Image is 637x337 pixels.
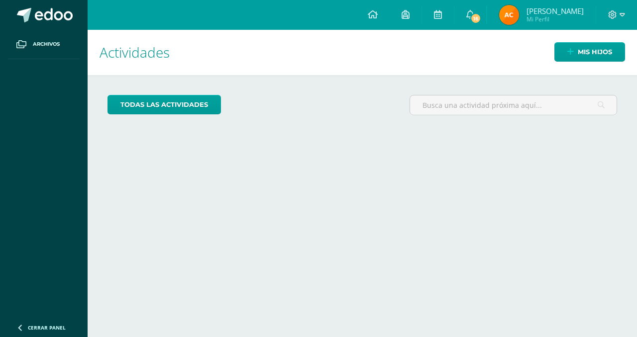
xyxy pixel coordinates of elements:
img: cf23f2559fb4d6a6ba4fac9e8b6311d9.png [499,5,519,25]
a: todas las Actividades [107,95,221,114]
a: Mis hijos [554,42,625,62]
input: Busca una actividad próxima aquí... [410,95,617,115]
span: [PERSON_NAME] [527,6,584,16]
span: 16 [470,13,481,24]
span: Mis hijos [578,43,612,61]
span: Mi Perfil [527,15,584,23]
span: Cerrar panel [28,324,66,331]
span: Archivos [33,40,60,48]
h1: Actividades [100,30,625,75]
a: Archivos [8,30,80,59]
